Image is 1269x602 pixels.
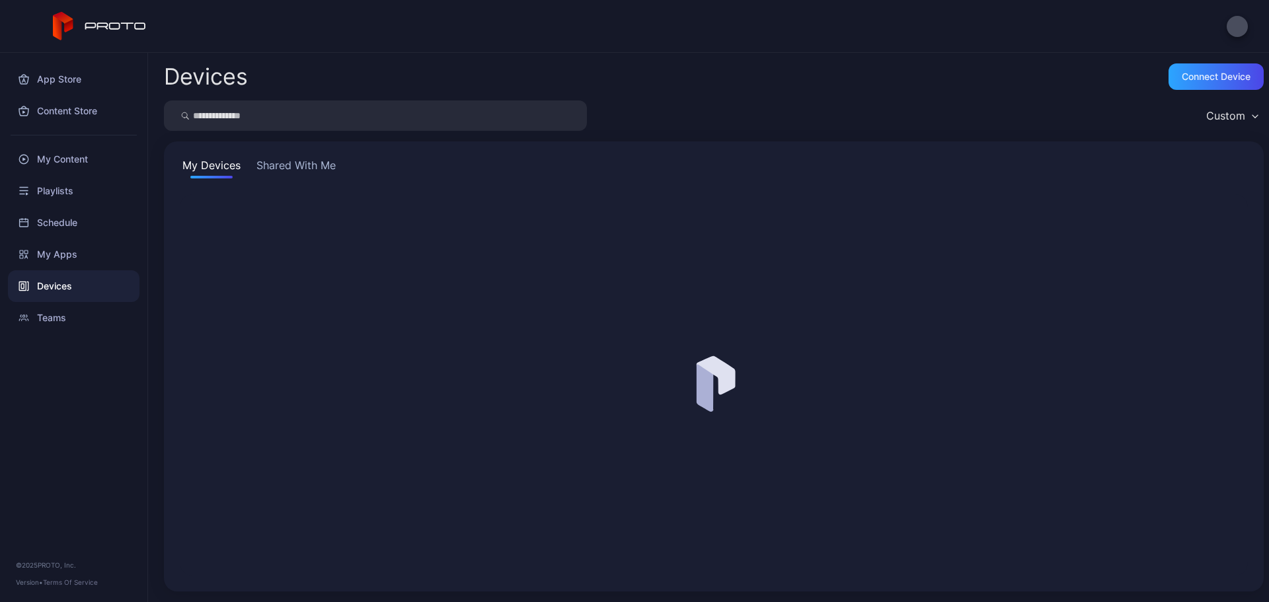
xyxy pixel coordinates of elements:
button: Shared With Me [254,157,338,178]
a: Terms Of Service [43,578,98,586]
a: Devices [8,270,139,302]
div: Connect device [1182,71,1250,82]
a: Playlists [8,175,139,207]
div: © 2025 PROTO, Inc. [16,560,132,570]
a: My Apps [8,239,139,270]
a: Teams [8,302,139,334]
div: Custom [1206,109,1245,122]
button: My Devices [180,157,243,178]
span: Version • [16,578,43,586]
button: Connect device [1169,63,1264,90]
h2: Devices [164,65,248,89]
button: Custom [1200,100,1264,131]
a: Content Store [8,95,139,127]
a: App Store [8,63,139,95]
a: Schedule [8,207,139,239]
a: My Content [8,143,139,175]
